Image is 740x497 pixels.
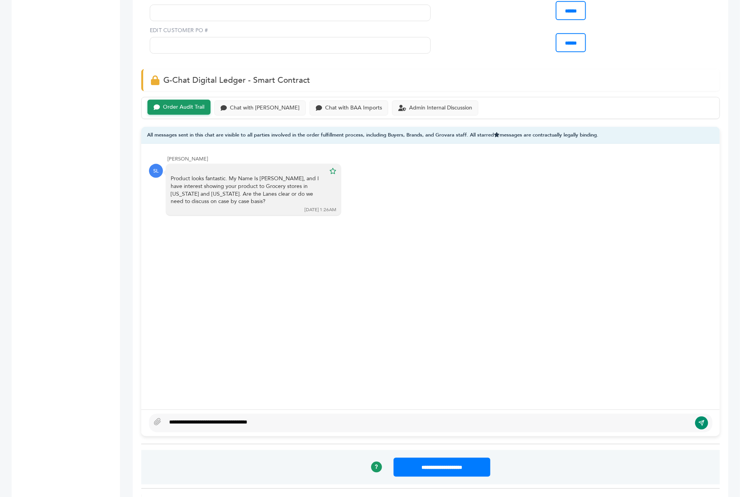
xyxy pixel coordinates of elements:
label: EDIT CUSTOMER PO # [150,27,431,34]
div: Chat with BAA Imports [325,105,382,111]
div: Admin Internal Discussion [409,105,472,111]
div: [DATE] 1:26AM [305,207,336,213]
div: SL [149,164,163,178]
div: Chat with [PERSON_NAME] [230,105,300,111]
span: G-Chat Digital Ledger - Smart Contract [163,75,310,86]
a: ? [371,462,382,473]
div: Order Audit Trail [163,104,204,111]
div: [PERSON_NAME] [168,155,712,162]
div: Product looks fantastic. My Name Is [PERSON_NAME], and I have interest showing your product to Gr... [171,175,325,205]
div: All messages sent in this chat are visible to all parties involved in the order fulfillment proce... [141,127,720,144]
